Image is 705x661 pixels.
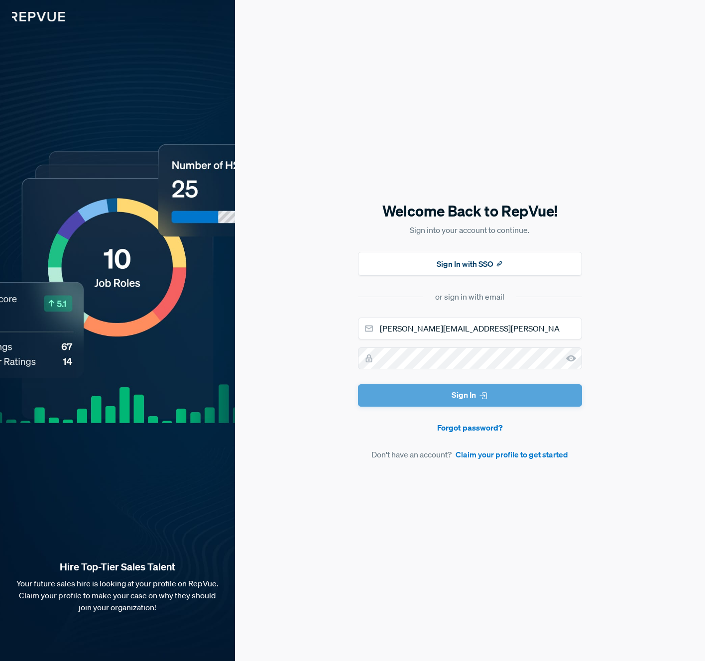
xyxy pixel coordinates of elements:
[358,448,582,460] article: Don't have an account?
[358,201,582,221] h5: Welcome Back to RepVue!
[456,448,568,460] a: Claim your profile to get started
[435,291,504,303] div: or sign in with email
[16,560,219,573] strong: Hire Top-Tier Sales Talent
[358,224,582,236] p: Sign into your account to continue.
[358,422,582,434] a: Forgot password?
[16,577,219,613] p: Your future sales hire is looking at your profile on RepVue. Claim your profile to make your case...
[358,252,582,276] button: Sign In with SSO
[358,318,582,339] input: Email address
